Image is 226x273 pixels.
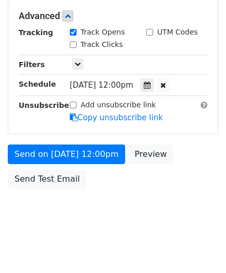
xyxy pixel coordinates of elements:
a: Preview [128,144,173,164]
iframe: Chat Widget [174,223,226,273]
strong: Tracking [19,28,53,37]
label: Add unsubscribe link [81,100,156,110]
strong: Unsubscribe [19,101,69,109]
label: Track Clicks [81,39,123,50]
label: UTM Codes [157,27,198,38]
a: Copy unsubscribe link [70,113,163,122]
strong: Schedule [19,80,56,88]
label: Track Opens [81,27,125,38]
a: Send Test Email [8,169,86,189]
strong: Filters [19,60,45,69]
a: Send on [DATE] 12:00pm [8,144,125,164]
h5: Advanced [19,10,207,22]
span: [DATE] 12:00pm [70,81,133,90]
